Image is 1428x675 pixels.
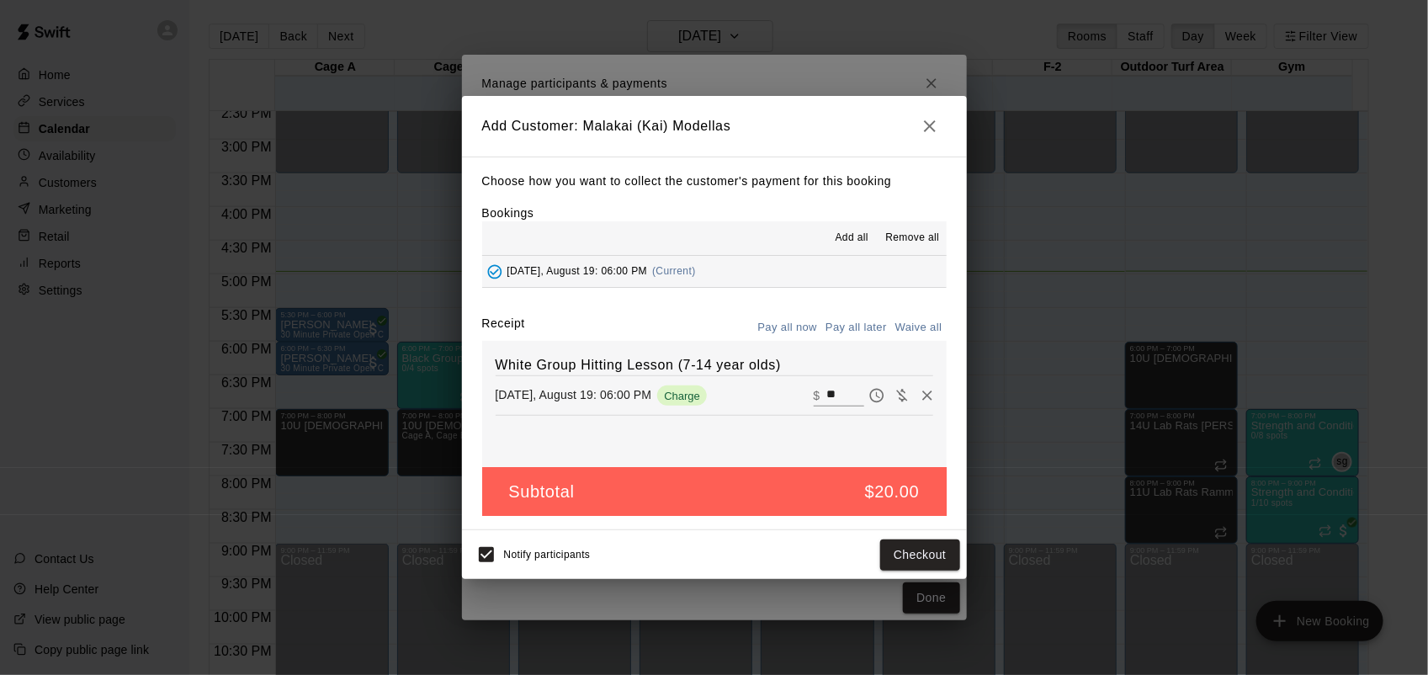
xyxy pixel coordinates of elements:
[504,550,591,561] span: Notify participants
[879,225,946,252] button: Remove all
[836,230,869,247] span: Add all
[864,387,889,401] span: Pay later
[482,259,507,284] button: Added - Collect Payment
[885,230,939,247] span: Remove all
[814,387,820,404] p: $
[657,390,707,402] span: Charge
[880,539,959,571] button: Checkout
[891,315,947,341] button: Waive all
[462,96,967,157] h2: Add Customer: Malakai (Kai) Modellas
[482,206,534,220] label: Bookings
[482,256,947,287] button: Added - Collect Payment[DATE], August 19: 06:00 PM(Current)
[482,315,525,341] label: Receipt
[754,315,822,341] button: Pay all now
[509,481,575,503] h5: Subtotal
[915,383,940,408] button: Remove
[507,265,648,277] span: [DATE], August 19: 06:00 PM
[889,387,915,401] span: Waive payment
[825,225,879,252] button: Add all
[865,481,920,503] h5: $20.00
[482,171,947,192] p: Choose how you want to collect the customer's payment for this booking
[496,354,933,376] h6: White Group Hitting Lesson (7-14 year olds)
[652,265,696,277] span: (Current)
[496,386,652,403] p: [DATE], August 19: 06:00 PM
[821,315,891,341] button: Pay all later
